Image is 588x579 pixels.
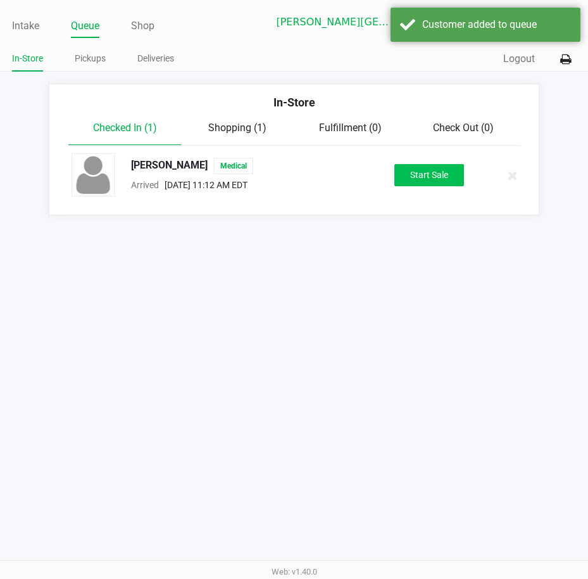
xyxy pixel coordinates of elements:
[131,180,159,190] span: Arrived
[12,51,43,67] a: In-Store
[93,122,157,134] span: Checked In (1)
[276,15,394,30] span: [PERSON_NAME][GEOGRAPHIC_DATA]
[71,17,99,35] a: Queue
[401,7,425,37] button: Select
[208,122,266,134] span: Shopping (1)
[137,51,174,67] a: Deliveries
[12,17,39,35] a: Intake
[75,51,106,67] a: Pickups
[503,51,535,67] button: Logout
[131,17,154,35] a: Shop
[394,164,464,186] button: Start Sale
[214,158,253,174] span: Medical
[272,567,317,576] span: Web: v1.40.0
[159,180,247,190] span: [DATE] 11:12 AM EDT
[319,122,382,134] span: Fulfillment (0)
[433,122,494,134] span: Check Out (0)
[422,17,571,32] div: Customer added to queue
[273,96,315,109] span: In-Store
